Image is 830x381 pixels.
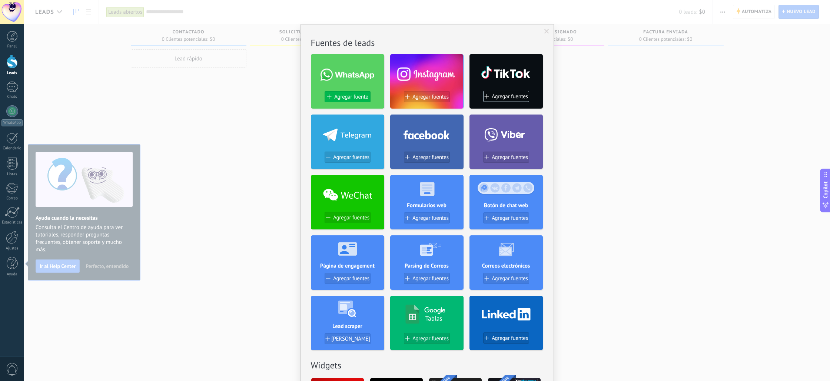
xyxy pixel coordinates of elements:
button: Agregar fuentes [325,212,371,223]
div: WhatsApp [1,119,23,126]
span: Agregar fuentes [492,335,528,341]
span: Agregar fuentes [333,215,369,221]
span: Agregar fuentes [412,94,449,100]
h4: Formularios web [390,202,464,209]
span: Agregar fuentes [412,154,449,160]
span: Agregar fuente [334,94,368,100]
div: Listas [1,172,23,177]
h4: Lead scraper [311,323,384,330]
div: Chats [1,95,23,99]
div: Calendario [1,146,23,151]
h4: Parsing de Correos [390,262,464,269]
span: Agregar fuentes [412,335,449,342]
h4: Página de engagement [311,262,384,269]
button: Agregar fuentes [325,152,371,163]
span: Agregar fuentes [492,154,528,160]
div: Panel [1,44,23,49]
span: Copilot [822,182,829,199]
button: Agregar fuentes [483,212,529,223]
button: Agregar fuente [325,91,371,102]
h4: Correos electrónicos [469,262,543,269]
button: Agregar fuentes [325,273,371,284]
button: Agregar fuentes [483,273,529,284]
span: [PERSON_NAME] [331,336,370,342]
span: Agregar fuentes [492,275,528,282]
div: Ajustes [1,246,23,251]
div: Correo [1,196,23,201]
h4: Tablas [425,314,442,322]
h2: Widgets [311,360,544,371]
button: [PERSON_NAME] [325,333,371,344]
h4: Botón de chat web [469,202,543,209]
button: Agregar fuentes [404,212,450,223]
span: Agregar fuentes [492,93,528,100]
span: Agregar fuentes [412,275,449,282]
button: Agregar fuentes [483,332,529,344]
h2: Fuentes de leads [311,37,544,49]
span: Agregar fuentes [333,275,369,282]
button: Agregar fuentes [404,91,450,102]
button: Agregar fuentes [404,152,450,163]
span: Agregar fuentes [333,154,369,160]
button: Agregar fuentes [404,273,450,284]
span: Agregar fuentes [412,215,449,221]
button: Agregar fuentes [483,152,529,163]
button: Agregar fuentes [404,333,450,344]
button: Agregar fuentes [483,91,529,102]
span: Agregar fuentes [492,215,528,221]
div: Leads [1,71,23,76]
div: Ayuda [1,272,23,277]
div: Estadísticas [1,220,23,225]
